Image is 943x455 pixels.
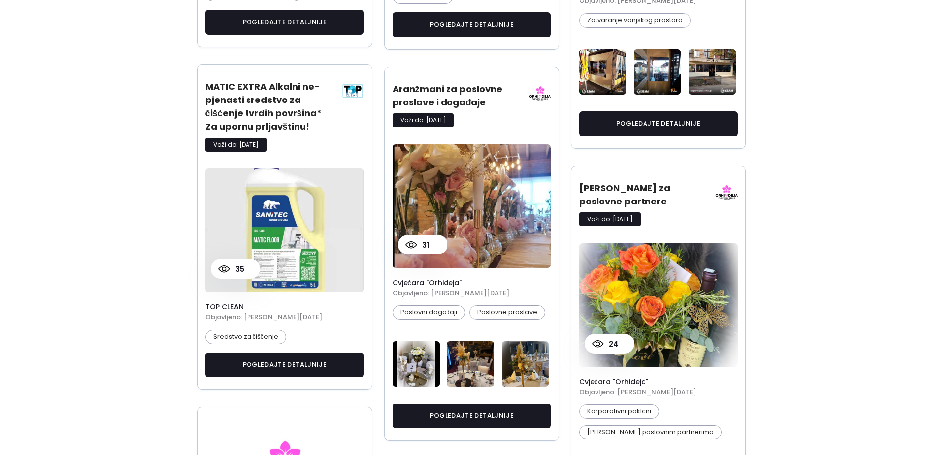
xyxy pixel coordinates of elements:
[205,330,287,344] p: Sredstvo za čiščenje
[205,80,333,133] h3: MATIC EXTRA Alkalni ne-pjenasti sredstvo za čišćenje tvrdih površina* Za upornu prljavštinu!
[579,181,706,208] h3: [PERSON_NAME] za poslovne partnere
[579,13,691,27] p: Zatvaranje vanjskog prostora
[393,12,551,37] button: pogledajte detaljnije
[689,49,736,95] img: Error
[393,279,551,287] h4: Cvjećara "Orhideja"
[579,404,659,418] p: Korporativni pokloni
[393,305,465,319] p: Poslovni događaji
[205,10,364,35] button: pogledajte detaljnije
[205,312,364,322] h5: Objavljeno: [PERSON_NAME][DATE]
[579,378,738,386] h4: Cvjećara "Orhideja"
[405,241,417,249] img: view count
[634,49,681,95] img: Error
[230,263,244,275] p: 35
[592,340,604,348] img: view count
[393,144,551,268] img: product card
[205,303,364,311] h4: TOP CLEAN
[393,82,520,109] h3: Aranžmani za poslovne proslave i događaje
[579,49,626,95] img: Error
[393,341,440,387] img: Error
[205,353,364,377] button: pogledajte detaljnije
[579,212,641,226] p: Važi do: [DATE]
[417,239,429,251] p: 31
[393,288,551,298] h5: Objavljeno: [PERSON_NAME][DATE]
[502,341,549,387] img: Error
[447,341,494,387] img: Error
[579,111,738,136] button: pogledajte detaljnije
[393,404,551,428] button: pogledajte detaljnije
[579,387,738,397] h5: Objavljeno: [PERSON_NAME][DATE]
[205,138,267,152] p: Važi do: [DATE]
[604,338,619,350] p: 24
[218,265,230,273] img: view count
[579,425,722,439] p: [PERSON_NAME] poslovnim partnerima
[469,305,545,319] p: Poslovne proslave
[393,113,454,127] p: Važi do: [DATE]
[579,243,738,367] img: product card
[205,168,364,292] img: product card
